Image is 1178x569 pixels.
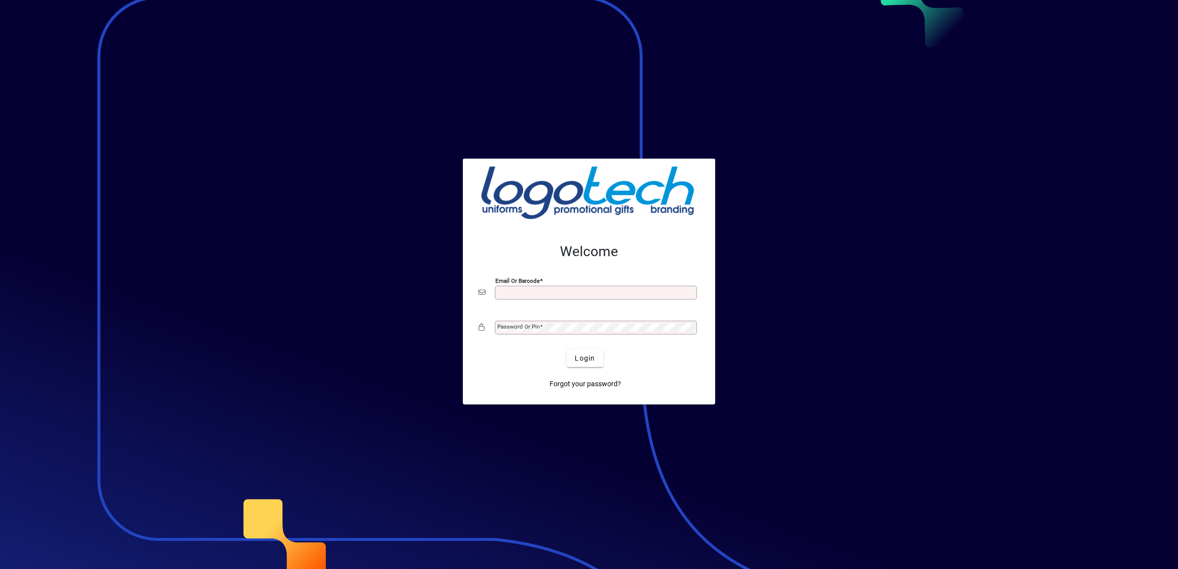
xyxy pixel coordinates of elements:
a: Forgot your password? [546,375,625,393]
button: Login [567,349,603,367]
mat-label: Password or Pin [497,323,540,330]
h2: Welcome [479,243,699,260]
span: Forgot your password? [550,379,621,389]
span: Login [575,353,595,364]
mat-label: Email or Barcode [495,277,540,284]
